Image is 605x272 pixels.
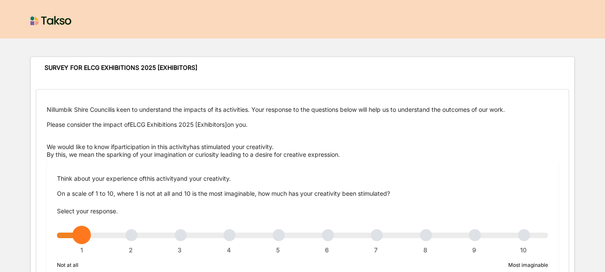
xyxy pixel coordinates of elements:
span: 7 [374,246,378,254]
div: SURVEY FOR ELCG EXHIBITIONS 2025 [EXHIBITORS] [45,64,197,72]
label: Select your response. [57,207,118,215]
span: 1 [80,246,83,254]
span: this activity [145,175,177,182]
span: 3 [178,246,182,254]
label: Not at all [57,261,78,269]
span: 10 [520,246,527,254]
div: We would like to know if has stimulated your creativity. By this, we mean the sparking of your im... [47,143,558,158]
span: 2 [129,246,133,254]
span: 9 [472,246,476,254]
span: 5 [276,246,280,254]
span: 8 [423,246,427,254]
span: 6 [325,246,329,254]
span: Nillumbik Shire Council [47,106,110,113]
img: TaksoLogo [30,12,72,29]
div: is keen to understand the impacts of its activities. Your response to the questions below will he... [47,106,558,143]
label: Most imaginable [508,261,548,269]
span: ELCG Exhibitions 2025 [Exhibitors] [130,121,227,128]
div: Think about your experience of and your creativity. On a scale of 1 to 10, where 1 is not at all ... [57,175,548,197]
span: participation in this activity [114,143,190,150]
span: 4 [227,246,231,254]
